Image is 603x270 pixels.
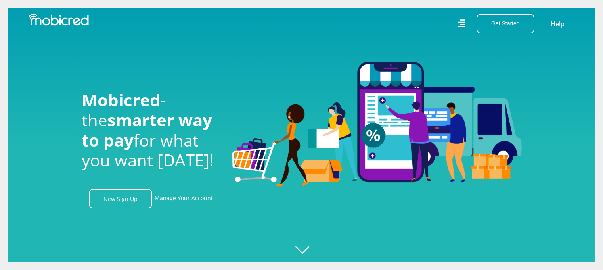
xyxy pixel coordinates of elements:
h1: - the for what you want [DATE]! [82,90,220,170]
img: Welcome to Mobicred [232,62,522,187]
a: Manage Your Account [155,189,213,208]
button: Get Started [477,14,534,33]
img: Mobicred [29,14,89,26]
span: smarter way to pay [82,108,212,151]
a: New Sign Up [89,189,152,208]
span: Mobicred [82,89,161,111]
a: Help [550,19,565,29]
